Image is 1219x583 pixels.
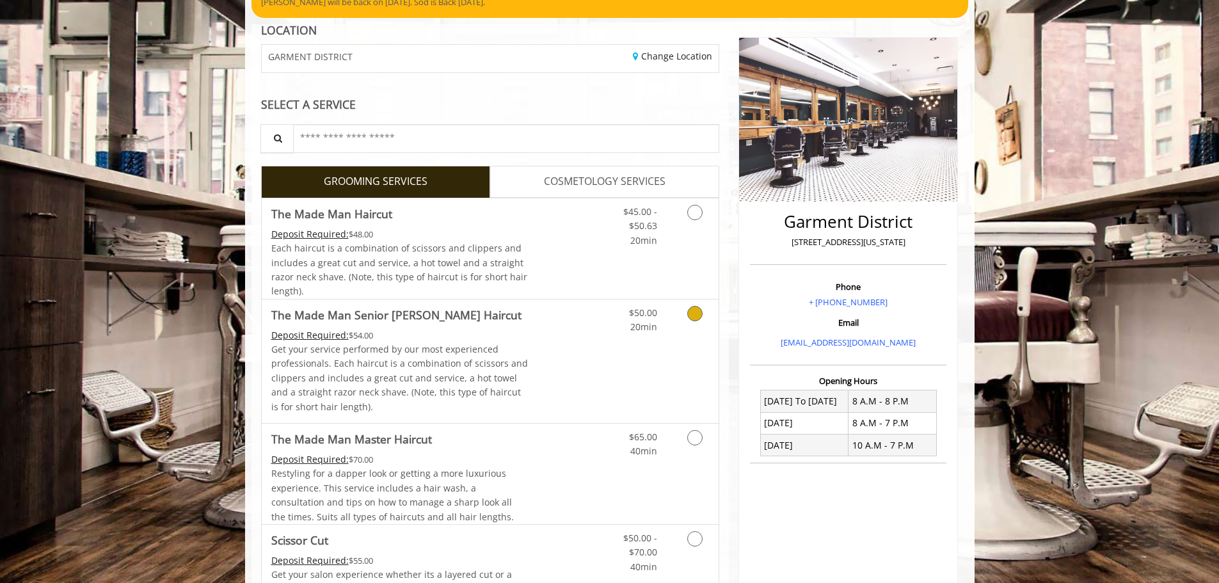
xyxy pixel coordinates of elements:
[760,412,849,434] td: [DATE]
[630,445,657,457] span: 40min
[544,173,665,190] span: COSMETOLOGY SERVICES
[760,390,849,412] td: [DATE] To [DATE]
[271,328,529,342] div: $54.00
[623,205,657,232] span: $45.00 - $50.63
[750,376,946,385] h3: Opening Hours
[271,452,529,467] div: $70.00
[633,50,712,62] a: Change Location
[753,212,943,231] h2: Garment District
[261,22,317,38] b: LOCATION
[271,329,349,341] span: This service needs some Advance to be paid before we block your appointment
[324,173,427,190] span: GROOMING SERVICES
[268,52,353,61] span: GARMENT DISTRICT
[849,412,937,434] td: 8 A.M - 7 P.M
[261,99,720,111] div: SELECT A SERVICE
[753,236,943,249] p: [STREET_ADDRESS][US_STATE]
[271,227,529,241] div: $48.00
[809,296,888,308] a: + [PHONE_NUMBER]
[271,453,349,465] span: This service needs some Advance to be paid before we block your appointment
[271,554,529,568] div: $55.00
[753,282,943,291] h3: Phone
[271,554,349,566] span: This service needs some Advance to be paid before we block your appointment
[271,306,522,324] b: The Made Man Senior [PERSON_NAME] Haircut
[760,435,849,456] td: [DATE]
[781,337,916,348] a: [EMAIL_ADDRESS][DOMAIN_NAME]
[629,307,657,319] span: $50.00
[629,431,657,443] span: $65.00
[271,242,527,297] span: Each haircut is a combination of scissors and clippers and includes a great cut and service, a ho...
[271,467,514,522] span: Restyling for a dapper look or getting a more luxurious experience. This service includes a hair ...
[753,318,943,327] h3: Email
[623,532,657,558] span: $50.00 - $70.00
[849,390,937,412] td: 8 A.M - 8 P.M
[630,561,657,573] span: 40min
[271,342,529,414] p: Get your service performed by our most experienced professionals. Each haircut is a combination o...
[271,228,349,240] span: This service needs some Advance to be paid before we block your appointment
[849,435,937,456] td: 10 A.M - 7 P.M
[271,430,432,448] b: The Made Man Master Haircut
[271,205,392,223] b: The Made Man Haircut
[630,321,657,333] span: 20min
[630,234,657,246] span: 20min
[260,124,294,153] button: Service Search
[271,531,328,549] b: Scissor Cut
